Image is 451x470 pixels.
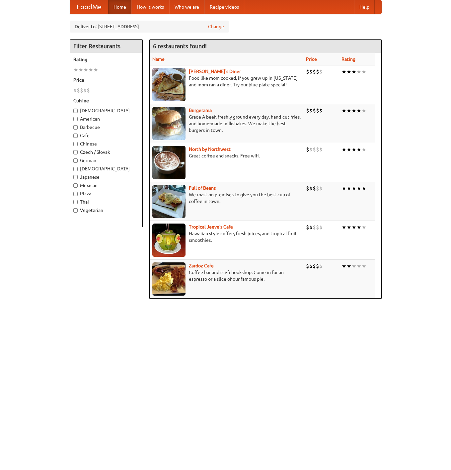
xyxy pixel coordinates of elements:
[341,185,346,192] li: ★
[131,0,169,14] a: How it works
[316,185,319,192] li: $
[361,185,366,192] li: ★
[189,69,241,74] a: [PERSON_NAME]'s Diner
[152,146,186,179] img: north.jpg
[153,43,207,49] ng-pluralize: 6 restaurants found!
[346,107,351,114] li: ★
[152,191,301,205] p: We roast on premises to give you the best cup of coffee in town.
[341,262,346,270] li: ★
[319,185,323,192] li: $
[73,149,139,155] label: Czech / Slovak
[313,185,316,192] li: $
[73,175,78,179] input: Japanese
[189,263,214,268] a: Zardoz Cafe
[152,224,186,257] img: jeeves.jpg
[189,146,231,152] a: North by Northwest
[73,125,78,130] input: Barbecue
[361,224,366,231] li: ★
[341,146,346,153] li: ★
[313,68,316,75] li: $
[73,174,139,180] label: Japanese
[356,224,361,231] li: ★
[341,56,355,62] a: Rating
[309,224,313,231] li: $
[77,87,80,94] li: $
[83,66,88,73] li: ★
[73,87,77,94] li: $
[316,146,319,153] li: $
[346,262,351,270] li: ★
[73,134,78,138] input: Cafe
[306,262,309,270] li: $
[351,68,356,75] li: ★
[73,116,139,122] label: American
[73,124,139,131] label: Barbecue
[152,262,186,296] img: zardoz.jpg
[87,87,90,94] li: $
[346,185,351,192] li: ★
[73,165,139,172] label: [DEMOGRAPHIC_DATA]
[73,182,139,189] label: Mexican
[208,23,224,30] a: Change
[152,107,186,140] img: burgerama.jpg
[306,68,309,75] li: $
[73,208,78,213] input: Vegetarian
[309,107,313,114] li: $
[73,109,78,113] input: [DEMOGRAPHIC_DATA]
[309,262,313,270] li: $
[354,0,375,14] a: Help
[351,146,356,153] li: ★
[73,192,78,196] input: Pizza
[189,224,233,230] a: Tropical Jeeve's Cafe
[152,230,301,243] p: Hawaiian style coffee, fresh juices, and tropical fruit smoothies.
[73,199,139,205] label: Thai
[316,262,319,270] li: $
[73,157,139,164] label: German
[93,66,98,73] li: ★
[152,75,301,88] p: Food like mom cooked, if you grew up in [US_STATE] and mom ran a diner. Try our blue plate special!
[73,167,78,171] input: [DEMOGRAPHIC_DATA]
[70,0,108,14] a: FoodMe
[73,207,139,214] label: Vegetarian
[306,107,309,114] li: $
[152,152,301,159] p: Great coffee and snacks. Free wifi.
[306,56,317,62] a: Price
[73,141,139,147] label: Chinese
[189,185,216,191] b: Full of Beans
[356,262,361,270] li: ★
[70,40,142,53] h4: Filter Restaurants
[306,146,309,153] li: $
[189,108,212,113] a: Burgerama
[316,107,319,114] li: $
[356,146,361,153] li: ★
[73,77,139,83] h5: Price
[73,190,139,197] label: Pizza
[361,262,366,270] li: ★
[309,68,313,75] li: $
[306,224,309,231] li: $
[316,68,319,75] li: $
[204,0,244,14] a: Recipe videos
[319,68,323,75] li: $
[73,56,139,63] h5: Rating
[152,185,186,218] img: beans.jpg
[361,68,366,75] li: ★
[169,0,204,14] a: Who we are
[309,185,313,192] li: $
[319,146,323,153] li: $
[351,107,356,114] li: ★
[309,146,313,153] li: $
[152,56,165,62] a: Name
[341,224,346,231] li: ★
[73,97,139,104] h5: Cuisine
[319,224,323,231] li: $
[152,114,301,134] p: Grade A beef, freshly ground every day, hand-cut fries, and home-made milkshakes. We make the bes...
[152,68,186,101] img: sallys.jpg
[351,185,356,192] li: ★
[351,224,356,231] li: ★
[73,200,78,204] input: Thai
[346,224,351,231] li: ★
